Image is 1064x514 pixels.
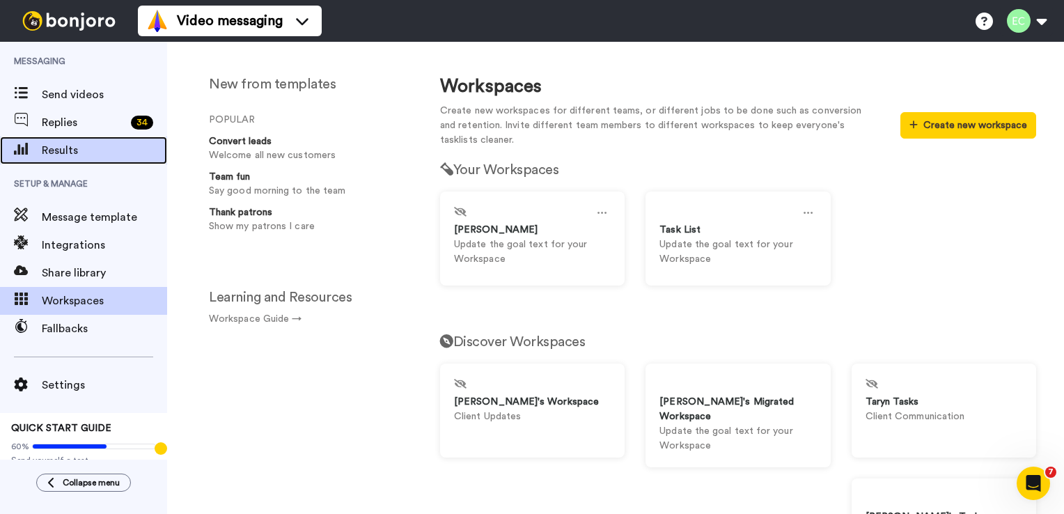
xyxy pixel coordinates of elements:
[202,205,412,234] a: Thank patronsShow my patrons I care
[209,208,272,217] strong: Thank patrons
[454,223,611,237] div: [PERSON_NAME]
[866,410,1022,424] p: Client Communication
[42,265,167,281] span: Share library
[440,192,625,286] a: [PERSON_NAME]Update the goal text for your Workspace
[454,395,611,410] div: [PERSON_NAME]'s Workspace
[36,474,131,492] button: Collapse menu
[659,395,816,424] div: [PERSON_NAME]'s Migrated Workspace
[900,112,1036,139] button: Create new workspace
[63,477,120,488] span: Collapse menu
[177,11,283,31] span: Video messaging
[42,142,167,159] span: Results
[42,114,125,131] span: Replies
[131,116,153,130] div: 34
[454,237,611,267] p: Update the goal text for your Workspace
[209,290,412,305] h2: Learning and Resources
[209,219,407,234] p: Show my patrons I care
[852,364,1036,458] a: Taryn TasksClient Communication
[11,455,156,466] span: Send yourself a test
[440,104,872,148] p: Create new workspaces for different teams, or different jobs to be done such as conversion and re...
[42,293,167,309] span: Workspaces
[440,77,1036,97] h1: Workspaces
[202,134,412,163] a: Convert leadsWelcome all new customers
[42,377,167,394] span: Settings
[11,423,111,433] span: QUICK START GUIDE
[209,148,407,163] p: Welcome all new customers
[42,86,167,103] span: Send videos
[209,77,412,92] h2: New from templates
[454,410,611,424] p: Client Updates
[209,113,412,127] li: POPULAR
[17,11,121,31] img: bj-logo-header-white.svg
[866,395,1022,410] div: Taryn Tasks
[659,223,816,237] div: Task List
[146,10,169,32] img: vm-color.svg
[209,184,407,198] p: Say good morning to the team
[659,424,816,453] p: Update the goal text for your Workspace
[42,320,167,337] span: Fallbacks
[209,314,302,324] a: Workspace Guide →
[155,442,167,455] div: Tooltip anchor
[646,364,830,467] a: [PERSON_NAME]'s Migrated WorkspaceUpdate the goal text for your Workspace
[209,137,272,146] strong: Convert leads
[440,334,1036,350] h2: Discover Workspaces
[209,172,250,182] strong: Team fun
[1017,467,1050,500] iframe: Intercom live chat
[202,170,412,198] a: Team funSay good morning to the team
[42,237,167,254] span: Integrations
[440,364,625,458] a: [PERSON_NAME]'s WorkspaceClient Updates
[11,441,29,452] span: 60%
[42,209,167,226] span: Message template
[659,237,816,267] p: Update the goal text for your Workspace
[646,192,830,286] a: Task ListUpdate the goal text for your Workspace
[900,120,1036,130] a: Create new workspace
[1045,467,1056,478] span: 7
[440,162,1036,178] h2: Your Workspaces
